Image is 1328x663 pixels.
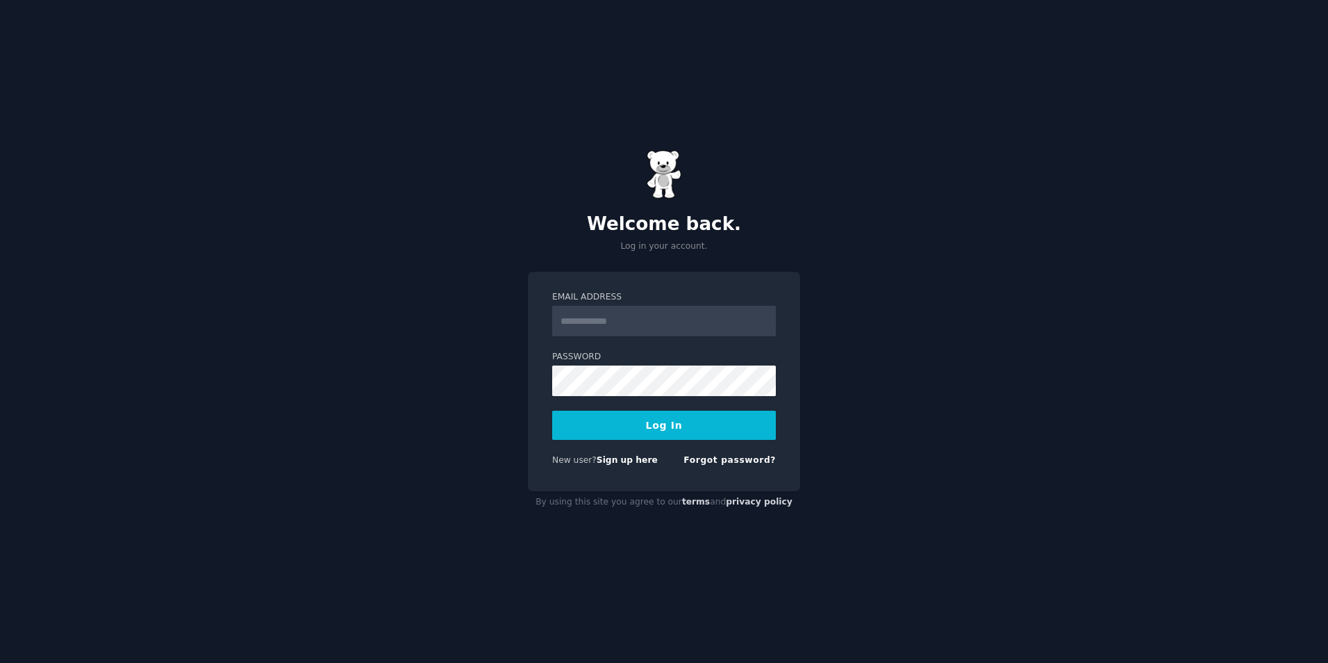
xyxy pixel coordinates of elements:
a: privacy policy [726,497,792,507]
a: terms [682,497,710,507]
img: Gummy Bear [647,150,681,199]
p: Log in your account. [528,240,800,253]
a: Sign up here [597,455,658,465]
span: New user? [552,455,597,465]
h2: Welcome back. [528,213,800,236]
a: Forgot password? [683,455,776,465]
div: By using this site you agree to our and [528,491,800,514]
button: Log In [552,411,776,440]
label: Password [552,351,776,363]
label: Email Address [552,291,776,304]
